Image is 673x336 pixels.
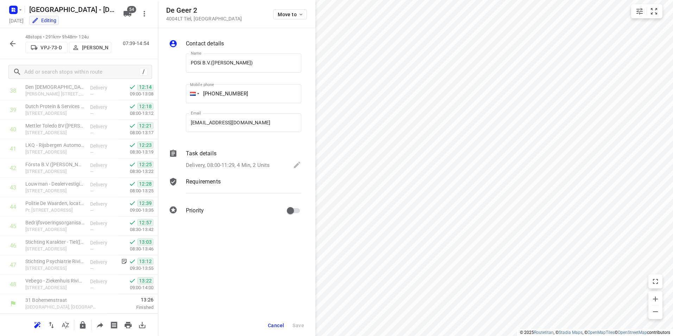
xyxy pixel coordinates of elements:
[90,278,116,285] p: Delivery
[25,245,84,253] p: Hertog Reinaldlaan 80, Tiel
[25,219,84,226] p: Bedrijfsvoeringsorganisatie West-Betuwe - Gemeente Tiel(Rowena)
[90,181,116,188] p: Delivery
[25,161,84,168] p: Första B.V.(Gemma van Barneveld)
[186,84,199,103] div: Netherlands: + 31
[186,149,216,158] p: Task details
[186,206,204,215] p: Priority
[140,68,147,76] div: /
[25,187,84,194] p: [STREET_ADDRESS]
[76,318,90,332] button: Lock route
[135,321,149,328] span: Download route
[10,281,16,288] div: 48
[273,10,307,19] button: Move to
[90,162,116,169] p: Delivery
[119,245,153,253] p: 08:30-13:46
[129,142,136,149] svg: Done
[534,330,554,335] a: Routetitan
[30,321,44,328] span: Reoptimize route
[10,145,16,152] div: 41
[44,321,58,328] span: Reverse route
[90,104,116,111] p: Delivery
[186,84,301,103] input: 1 (702) 123-4567
[90,200,116,207] p: Delivery
[119,187,153,194] p: 08:00-13:25
[90,130,94,136] span: —
[186,161,270,169] p: Delivery, 08:00-11:29, 4 Min, 2 Units
[631,4,662,18] div: small contained button group
[32,17,56,24] div: You are currently in edit mode.
[123,40,152,47] p: 07:39-14:54
[129,258,136,265] svg: Done
[10,262,16,268] div: 47
[137,161,153,168] span: 12:25
[633,4,647,18] button: Map settings
[278,12,304,17] span: Move to
[119,226,153,233] p: 08:30-13:42
[129,161,136,168] svg: Done
[137,219,153,226] span: 12:57
[25,258,84,265] p: Stichting Psychiatrie Rivierenland(Anja den Ouden)
[90,259,116,266] p: Delivery
[107,296,153,303] span: 13:26
[137,122,153,129] span: 12:21
[58,321,73,328] span: Sort by time window
[25,180,84,187] p: Louwman - Dealervestiging Louwman Mercedes Benz B.V. - Tiel(Manon van Leeuwen-Feenstra (WIJZIGING...
[120,7,134,21] button: 54
[166,6,242,14] h5: De Geer 2
[90,92,94,97] span: —
[10,107,16,113] div: 39
[69,42,111,53] button: [PERSON_NAME]
[25,277,84,284] p: Vebego - Ziekenhuis Rivierenland Tiel(Linda Tolk)
[129,83,136,91] svg: Done
[166,16,242,21] p: 4004LT Tiel , [GEOGRAPHIC_DATA]
[10,126,16,133] div: 40
[587,330,615,335] a: OpenMapTiles
[25,297,99,304] p: 31 Bohemenstraat
[137,200,153,207] span: 12:39
[119,149,153,156] p: 08:30-13:19
[24,67,140,77] input: Add or search stops within route
[25,142,84,149] p: LKQ - Rijsbergen Automotive B.V. - Tiel(Jerri van Ledden)
[119,91,153,98] p: 09:00-13:08
[25,207,84,214] p: Pr. [STREET_ADDRESS]
[90,150,94,155] span: —
[129,103,136,110] svg: Done
[90,227,94,232] span: —
[137,142,153,149] span: 12:23
[10,87,16,94] div: 38
[25,122,84,129] p: Mettler Toledo BV(Malu Borremans)
[90,239,116,246] p: Delivery
[25,129,84,136] p: [STREET_ADDRESS]
[137,258,153,265] span: 13:12
[129,277,136,284] svg: Done
[119,265,153,272] p: 09:30-13:55
[90,123,116,130] p: Delivery
[90,220,116,227] p: Delivery
[137,180,153,187] span: 12:28
[169,178,301,199] div: Requirements
[293,161,301,169] svg: Edit
[119,207,153,214] p: 09:00-13:35
[186,178,221,186] p: Requirements
[10,242,16,249] div: 46
[25,226,84,233] p: [STREET_ADDRESS]
[137,277,153,284] span: 13:22
[265,319,287,332] button: Cancel
[25,83,84,91] p: Den Engelsen Bedrijfswagens B.V. - Tiel(Cor-Jan Jansen)
[26,4,118,15] h5: Rename
[25,304,99,311] p: [GEOGRAPHIC_DATA], [GEOGRAPHIC_DATA]
[25,34,111,41] p: 48 stops • 291km • 9h48m • 124u
[121,321,135,328] span: Print route
[119,168,153,175] p: 08:30-13:22
[137,7,151,21] button: More
[618,330,647,335] a: OpenStreetMap
[82,45,108,50] p: [PERSON_NAME]
[6,17,26,25] h5: Project date
[129,200,136,207] svg: Done
[90,111,94,116] span: —
[25,42,68,53] button: VPJ-73-D
[559,330,583,335] a: Stadia Maps
[25,265,84,272] p: [STREET_ADDRESS]
[90,169,94,174] span: —
[10,165,16,172] div: 42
